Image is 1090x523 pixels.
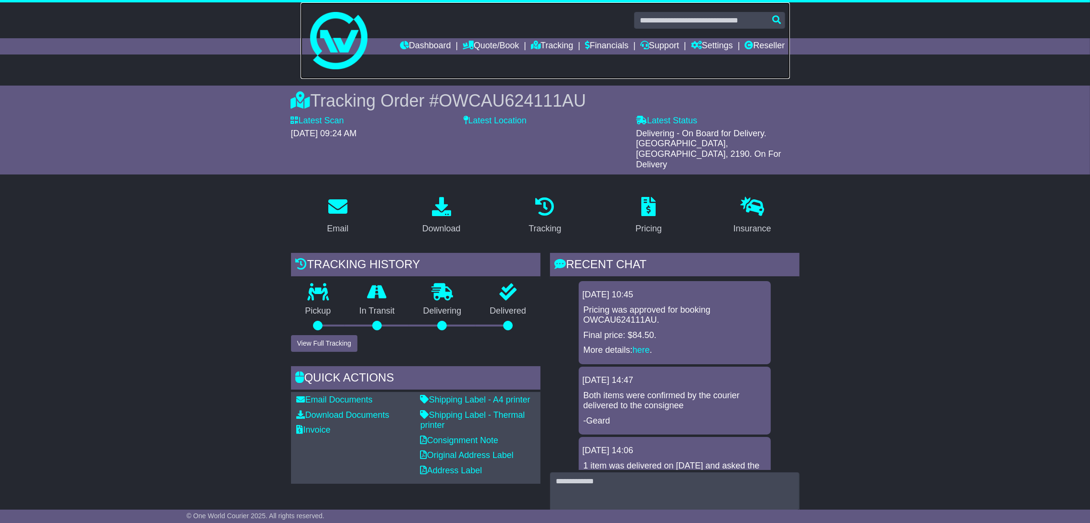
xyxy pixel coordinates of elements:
a: here [633,345,650,355]
span: Delivering - On Board for Delivery. [GEOGRAPHIC_DATA], [GEOGRAPHIC_DATA], 2190. On For Delivery [636,129,781,169]
label: Latest Status [636,116,697,126]
span: [DATE] 09:24 AM [291,129,357,138]
p: In Transit [345,306,409,316]
p: Pricing was approved for booking OWCAU624111AU. [583,305,766,326]
a: Pricing [629,194,668,239]
a: Dashboard [400,38,451,54]
a: Tracking [531,38,573,54]
a: Address Label [421,466,482,475]
a: Shipping Label - A4 printer [421,395,530,404]
p: Delivering [409,306,476,316]
p: Delivered [475,306,540,316]
div: Email [327,222,348,235]
a: Original Address Label [421,450,514,460]
a: Download Documents [297,410,389,420]
div: Tracking [529,222,561,235]
a: Consignment Note [421,436,498,445]
label: Latest Location [464,116,527,126]
a: Shipping Label - Thermal printer [421,410,525,430]
a: Support [640,38,679,54]
div: [DATE] 14:47 [583,375,767,386]
a: Invoice [297,425,331,435]
a: Email Documents [297,395,373,404]
a: Reseller [745,38,785,54]
div: Download [422,222,461,235]
p: More details: . [583,345,766,356]
a: Settings [691,38,733,54]
span: OWCAU624111AU [439,91,586,110]
p: 1 item was delivered on [DATE] and asked the courier to advise the ETA for the last item [583,461,766,481]
a: Financials [585,38,628,54]
div: [DATE] 14:06 [583,446,767,456]
div: Pricing [636,222,662,235]
div: [DATE] 10:45 [583,290,767,300]
div: Quick Actions [291,366,540,392]
p: Both items were confirmed by the courier delivered to the consignee [583,391,766,411]
a: Email [321,194,355,239]
p: Pickup [291,306,345,316]
p: Final price: $84.50. [583,330,766,341]
div: Insurance [734,222,771,235]
span: © One World Courier 2025. All rights reserved. [186,512,324,520]
label: Latest Scan [291,116,344,126]
a: Quote/Book [463,38,519,54]
div: RECENT CHAT [550,253,799,279]
div: Tracking history [291,253,540,279]
p: -Geard [583,416,766,426]
a: Tracking [522,194,567,239]
a: Download [416,194,467,239]
a: Insurance [727,194,777,239]
div: Tracking Order # [291,90,799,111]
button: View Full Tracking [291,335,357,352]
